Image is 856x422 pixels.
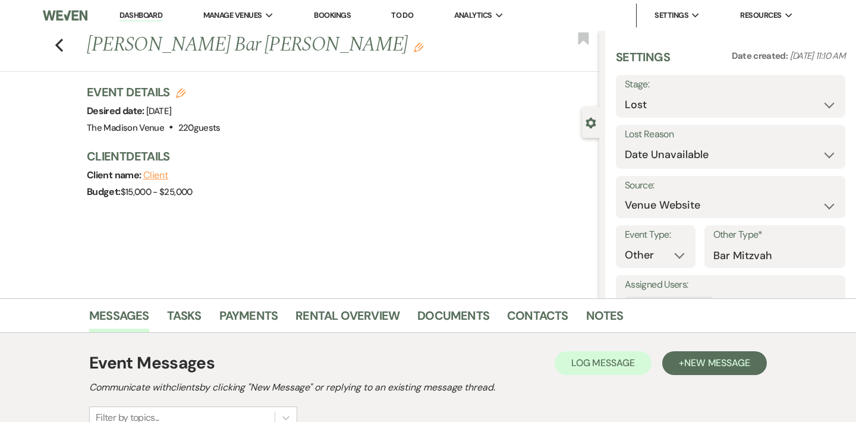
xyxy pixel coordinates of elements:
span: Client name: [87,169,143,181]
div: [PERSON_NAME] [626,297,699,314]
h1: [PERSON_NAME] Bar [PERSON_NAME] [87,31,492,59]
span: The Madison Venue [87,122,164,134]
a: Rental Overview [295,306,399,332]
img: Weven Logo [43,3,87,28]
span: [DATE] 11:10 AM [790,50,845,62]
label: Event Type: [625,226,687,244]
button: Close lead details [586,116,596,128]
h1: Event Messages [89,351,215,376]
h3: Event Details [87,84,221,100]
button: Client [143,171,169,180]
span: Log Message [571,357,635,369]
a: To Do [391,10,413,20]
a: Messages [89,306,149,332]
span: Analytics [454,10,492,21]
span: Desired date: [87,105,146,117]
label: Assigned Users: [625,276,836,294]
button: Edit [414,42,423,52]
label: Source: [625,177,836,194]
span: [DATE] [146,105,171,117]
span: New Message [684,357,750,369]
span: Budget: [87,185,121,198]
span: $15,000 - $25,000 [121,186,193,198]
span: Manage Venues [203,10,262,21]
a: Bookings [314,10,351,20]
label: Stage: [625,76,836,93]
a: Tasks [167,306,202,332]
a: Dashboard [119,10,162,21]
button: Log Message [555,351,652,375]
a: Notes [586,306,624,332]
span: 220 guests [178,122,221,134]
a: Documents [417,306,489,332]
h2: Communicate with clients by clicking "New Message" or replying to an existing message thread. [89,380,767,395]
h3: Settings [616,49,670,75]
label: Lost Reason [625,126,836,143]
span: Resources [740,10,781,21]
a: Contacts [507,306,568,332]
h3: Client Details [87,148,587,165]
span: Date created: [732,50,790,62]
span: Settings [654,10,688,21]
label: Other Type* [713,226,836,244]
a: Payments [219,306,278,332]
button: +New Message [662,351,767,375]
